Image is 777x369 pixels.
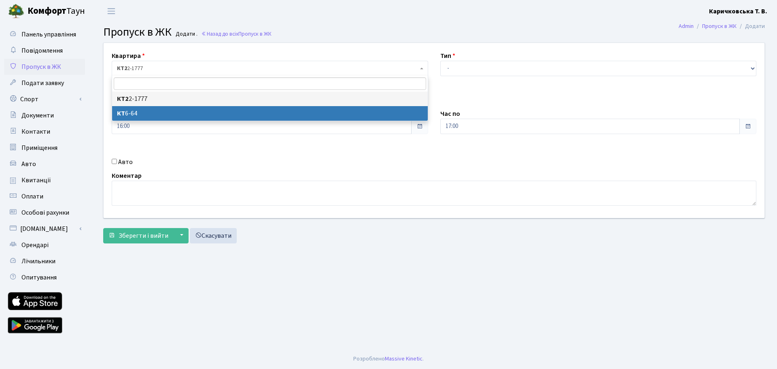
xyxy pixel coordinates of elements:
[679,22,694,30] a: Admin
[4,75,85,91] a: Подати заявку
[21,208,69,217] span: Особові рахунки
[21,111,54,120] span: Документи
[21,273,57,282] span: Опитування
[21,46,63,55] span: Повідомлення
[119,231,168,240] span: Зберегти і вийти
[440,109,460,119] label: Час по
[21,30,76,39] span: Панель управління
[4,107,85,124] a: Документи
[28,4,85,18] span: Таун
[4,172,85,188] a: Квитанції
[101,4,121,18] button: Переключити навігацію
[353,354,424,363] div: Розроблено .
[4,253,85,269] a: Лічильники
[112,61,428,76] span: <b>КТ2</b>&nbsp;&nbsp;&nbsp;2-1777
[112,92,428,106] li: 2-1777
[201,30,272,38] a: Назад до всіхПропуск в ЖК
[28,4,66,17] b: Комфорт
[190,228,237,243] a: Скасувати
[112,171,142,181] label: Коментар
[4,140,85,156] a: Приміщення
[4,59,85,75] a: Пропуск в ЖК
[118,157,133,167] label: Авто
[21,143,57,152] span: Приміщення
[117,64,127,73] b: КТ2
[440,51,455,61] label: Тип
[667,18,777,35] nav: breadcrumb
[238,30,272,38] span: Пропуск в ЖК
[4,205,85,221] a: Особові рахунки
[21,62,61,71] span: Пропуск в ЖК
[117,94,129,103] b: КТ2
[21,79,64,87] span: Подати заявку
[4,188,85,205] a: Оплати
[21,160,36,169] span: Авто
[4,26,85,43] a: Панель управління
[4,221,85,237] a: [DOMAIN_NAME]
[21,176,51,185] span: Квитанції
[117,109,125,118] b: КТ
[21,192,43,201] span: Оплати
[103,24,172,40] span: Пропуск в ЖК
[112,106,428,121] li: 6-64
[4,156,85,172] a: Авто
[709,7,767,16] b: Каричковська Т. В.
[4,124,85,140] a: Контакти
[112,51,145,61] label: Квартира
[4,91,85,107] a: Спорт
[8,3,24,19] img: logo.png
[21,127,50,136] span: Контакти
[4,269,85,286] a: Опитування
[21,257,55,266] span: Лічильники
[702,22,737,30] a: Пропуск в ЖК
[737,22,765,31] li: Додати
[174,31,197,38] small: Додати .
[4,237,85,253] a: Орендарі
[117,64,418,73] span: <b>КТ2</b>&nbsp;&nbsp;&nbsp;2-1777
[103,228,174,243] button: Зберегти і вийти
[385,354,422,363] a: Massive Kinetic
[709,6,767,16] a: Каричковська Т. В.
[21,241,49,250] span: Орендарі
[4,43,85,59] a: Повідомлення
